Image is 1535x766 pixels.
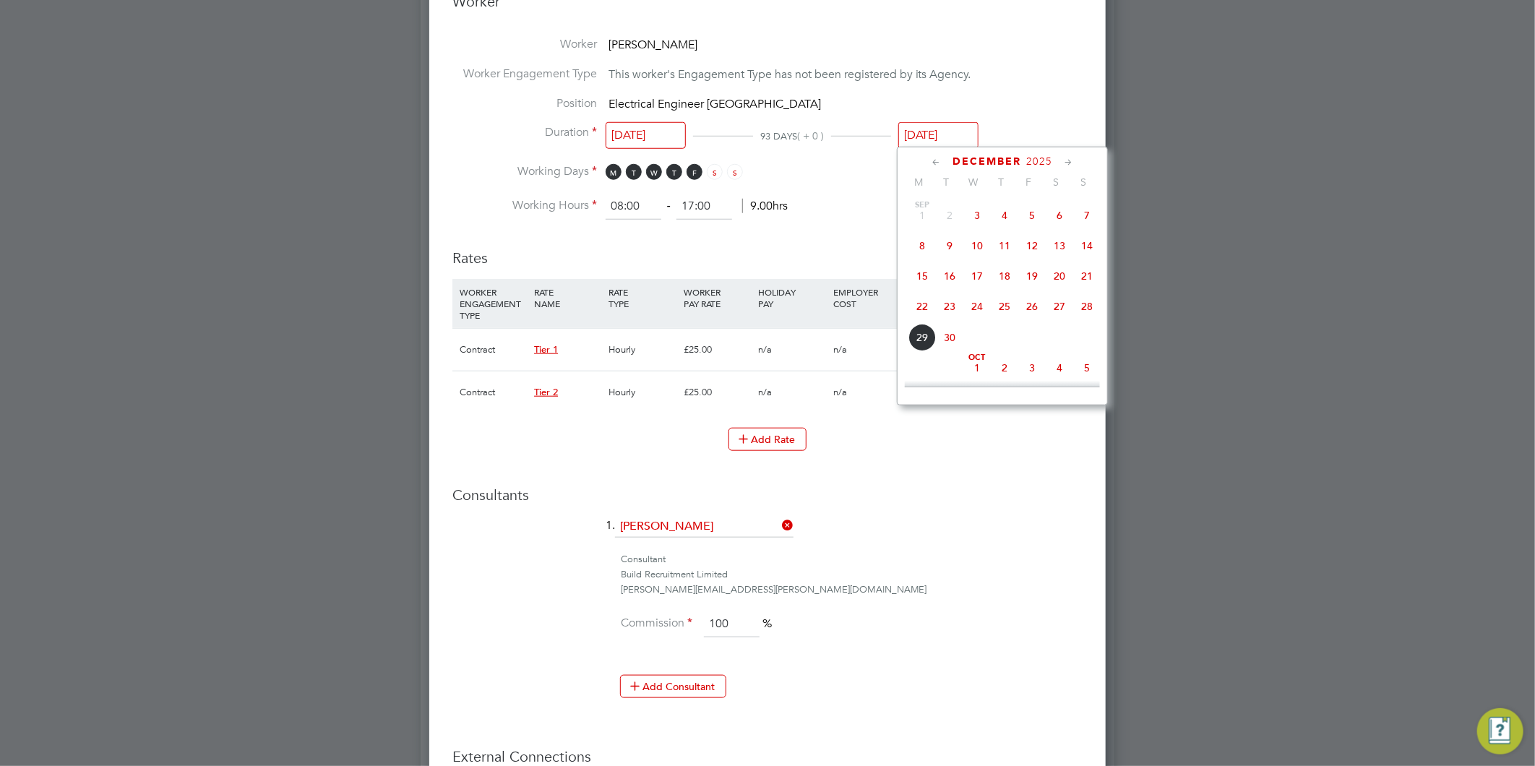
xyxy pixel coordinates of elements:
span: 93 DAYS [760,130,797,142]
span: 24 [963,293,991,320]
span: W [960,176,987,189]
span: 6 [1046,202,1073,229]
span: S [1070,176,1097,189]
span: 2 [936,202,963,229]
span: 13 [1046,232,1073,259]
div: EMPLOYER COST [830,279,904,317]
span: S [707,164,723,180]
span: 12 [1018,232,1046,259]
span: 27 [1046,293,1073,320]
input: Select one [606,122,686,149]
span: 30 [936,324,963,351]
span: [PERSON_NAME] [609,38,697,52]
h3: Rates [452,234,1083,267]
div: Hourly [606,329,680,371]
span: M [606,164,622,180]
span: 26 [1018,293,1046,320]
span: 5 [1073,354,1101,382]
span: 8 [908,232,936,259]
span: n/a [833,386,847,398]
span: T [987,176,1015,189]
input: Search for... [615,516,794,538]
span: Tier 1 [534,343,558,356]
span: W [646,164,662,180]
span: ‐ [664,199,674,213]
span: 10 [963,232,991,259]
span: F [687,164,702,180]
span: 16 [936,262,963,290]
span: December [953,155,1021,168]
div: WORKER PAY RATE [680,279,754,317]
span: 18 [991,262,1018,290]
span: Electrical Engineer [GEOGRAPHIC_DATA] [609,97,821,111]
span: 3 [963,202,991,229]
div: Build Recruitment Limited [621,567,1083,582]
span: 21 [1073,262,1101,290]
h3: Consultants [452,486,1083,504]
span: 1 [963,354,991,382]
input: 17:00 [676,194,732,220]
div: Contract [456,371,530,413]
li: 1. [452,516,1083,552]
span: ( + 0 ) [797,129,824,142]
div: Consultant [621,552,1083,567]
label: Worker [452,37,597,52]
span: 19 [1018,262,1046,290]
div: Hourly [606,371,680,413]
span: 2 [991,354,1018,382]
div: WORKER ENGAGEMENT TYPE [456,279,530,328]
label: Working Hours [452,198,597,213]
span: 9.00hrs [742,199,788,213]
span: 4 [991,202,1018,229]
span: 23 [936,293,963,320]
span: 22 [908,293,936,320]
span: S [1042,176,1070,189]
span: 5 [1018,202,1046,229]
input: 08:00 [606,194,661,220]
span: 15 [908,262,936,290]
span: 28 [1073,293,1101,320]
button: Add Rate [728,428,807,451]
div: HOLIDAY PAY [755,279,830,317]
div: RATE TYPE [606,279,680,317]
span: 4 [1046,354,1073,382]
span: 11 [991,232,1018,259]
span: n/a [759,343,773,356]
span: n/a [833,343,847,356]
div: RATE NAME [530,279,605,317]
div: £25.00 [680,371,754,413]
label: Position [452,96,597,111]
span: 29 [908,324,936,351]
span: % [762,616,772,631]
span: S [727,164,743,180]
label: Commission [620,616,692,631]
span: 1 [908,202,936,229]
div: Contract [456,329,530,371]
span: n/a [759,386,773,398]
span: T [626,164,642,180]
span: 2025 [1026,155,1052,168]
span: Sep [908,202,936,209]
div: £25.00 [680,329,754,371]
span: Tier 2 [534,386,558,398]
div: [PERSON_NAME][EMAIL_ADDRESS][PERSON_NAME][DOMAIN_NAME] [621,582,1083,598]
span: This worker's Engagement Type has not been registered by its Agency. [609,67,971,82]
span: 20 [1046,262,1073,290]
button: Engage Resource Center [1477,708,1523,754]
span: 3 [1018,354,1046,382]
h3: External Connections [452,747,1083,766]
span: T [932,176,960,189]
input: Select one [898,122,979,149]
span: T [666,164,682,180]
span: F [1015,176,1042,189]
span: 17 [963,262,991,290]
button: Add Consultant [620,675,726,698]
span: Oct [963,354,991,361]
span: 25 [991,293,1018,320]
span: M [905,176,932,189]
span: 9 [936,232,963,259]
label: Worker Engagement Type [452,66,597,82]
label: Duration [452,125,597,140]
label: Working Days [452,164,597,179]
span: 7 [1073,202,1101,229]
